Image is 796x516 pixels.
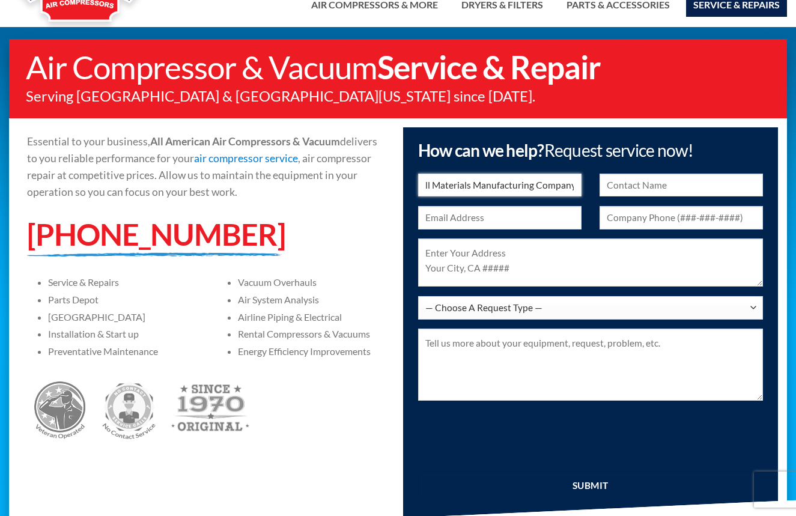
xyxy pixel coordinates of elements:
[48,345,199,357] p: Preventative Maintenance
[26,89,775,103] p: Serving [GEOGRAPHIC_DATA] & [GEOGRAPHIC_DATA][US_STATE] since [DATE].
[238,345,389,357] p: Energy Efficiency Improvements
[27,135,377,198] span: Essential to your business, delivers to you reliable performance for your , air compressor repair...
[238,276,389,288] p: Vacuum Overhauls
[600,206,763,229] input: Company Phone (###-###-####)
[48,311,199,323] p: [GEOGRAPHIC_DATA]
[238,294,389,305] p: Air System Analysis
[377,48,601,86] strong: Service & Repair
[150,135,340,148] strong: All American Air Compressors & Vacuum
[26,51,775,83] h1: Air Compressor & Vacuum
[27,216,285,252] a: [PHONE_NUMBER]
[238,311,389,323] p: Airline Piping & Electrical
[48,328,199,339] p: Installation & Start up
[418,174,582,197] input: Company Name
[194,152,298,165] a: air compressor service
[48,294,199,305] p: Parts Depot
[48,276,199,288] p: Service & Repairs
[418,206,582,229] input: Email Address
[238,328,389,339] p: Rental Compressors & Vacuums
[418,471,764,497] input: Submit
[418,415,601,462] iframe: reCAPTCHA
[544,140,694,160] span: Request service now!
[600,174,763,197] input: Contact Name
[418,140,694,160] span: How can we help?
